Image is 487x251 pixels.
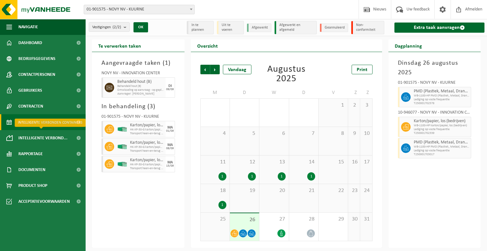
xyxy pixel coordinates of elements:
span: 1 [165,60,168,66]
span: Transport heen-en-terug op vaste frequentie [130,149,164,153]
span: 9 [351,130,357,137]
span: Bedrijfsgegevens [18,51,55,67]
td: Z [348,87,360,98]
span: 17 [363,159,369,166]
a: Extra taak aanvragen [394,23,484,33]
span: HK-XP-30-G karton/papier, los (bedrijven) [130,128,164,132]
span: Print [357,67,367,72]
span: Kalender [18,114,38,130]
td: D [289,87,319,98]
span: 26 [233,216,256,223]
span: WB-1100-HP PMD (Plastiek, Metaal, Drankkartons) (bedrijven) [414,145,470,149]
span: Documenten [18,162,45,178]
div: 01-901575 - NOVY NV - KUURNE [101,115,175,121]
count: (2/2) [113,25,121,29]
span: 30 [351,216,357,223]
div: 1 [278,172,286,181]
span: 31 [363,216,369,223]
span: Karton/papier, los (bedrijven) [130,158,164,163]
td: W [259,87,289,98]
span: Product Shop [18,178,47,194]
div: 01-901575 - NOVY NV - KUURNE [398,81,471,87]
button: OK [133,22,148,32]
button: Vestigingen(2/2) [89,22,130,32]
span: 24 [363,187,369,194]
a: Print [352,65,373,74]
span: HK-XP-30-G karton/papier, los (bedrijven) [130,163,164,167]
span: 3 [363,102,369,109]
span: 3 [150,103,153,110]
li: Uit te voeren [217,21,244,34]
td: D [230,87,259,98]
span: WB-1100-HP karton/papier, los (bedrijven) [414,124,470,128]
span: T250001702339 [414,131,470,135]
div: MA [167,143,173,147]
div: MA [167,161,173,164]
span: HK-XP-30-G karton/papier, los (bedrijven) [130,145,164,149]
div: 01/09 [166,129,174,133]
span: WB-1100-HP PMD (Plastiek, Metaal, Drankkartons) (bedrijven) [414,94,470,98]
span: Karton/papier, los (bedrijven) [130,123,164,128]
span: 19 [233,187,256,194]
h2: Te verwerken taken [92,39,147,52]
span: 25 [204,216,226,223]
span: Behandeld hout (B) [117,79,164,84]
h3: In behandeling ( ) [101,102,175,111]
span: 4 [204,130,226,137]
span: 18 [204,187,226,194]
span: 8 [322,130,345,137]
div: 1 [218,201,226,209]
td: M [200,87,230,98]
li: Geannuleerd [320,23,348,32]
span: 13 [263,159,285,166]
div: 1 [307,172,315,181]
div: Augustus 2025 [258,65,315,84]
div: NOVY NV - INNOVATION CENTER [101,71,175,77]
h3: Dinsdag 26 augustus 2025 [398,58,471,77]
span: Lediging op vaste frequentie [414,149,470,153]
span: PMD (Plastiek, Metaal, Drankkartons) (bedrijven) [414,89,470,94]
span: Omwisseling op aanvraag - op geplande route (incl. verwerking) [117,88,164,92]
td: Z [360,87,372,98]
div: 1 [218,172,226,181]
div: Vandaag [223,65,251,74]
span: Volgende [210,65,220,74]
span: 28 [292,216,315,223]
div: MA [167,126,173,129]
div: 08/09 [166,147,174,150]
span: T250001703017 [414,153,470,156]
iframe: chat widget [3,237,106,251]
img: HK-XP-30-GN-00 [117,162,127,167]
span: Gebruikers [18,83,42,98]
div: 09/09 [166,88,174,91]
li: Non-conformiteit [351,21,384,34]
span: Navigatie [18,19,38,35]
span: 7 [292,130,315,137]
span: 21 [292,187,315,194]
span: 12 [233,159,256,166]
span: Rapportage [18,146,43,162]
li: Afgewerkt [247,23,271,32]
li: In te plannen [187,21,214,34]
span: 23 [351,187,357,194]
li: Afgewerkt en afgemeld [275,21,317,34]
span: 1 [322,102,345,109]
img: HK-XP-30-GN-00 [117,127,127,132]
span: Contactpersonen [18,67,55,83]
span: 6 [263,130,285,137]
span: 16 [351,159,357,166]
span: Aanvrager: [PERSON_NAME] [117,92,164,96]
div: DI [168,84,172,88]
span: 14 [292,159,315,166]
span: 5 [233,130,256,137]
img: HK-XP-30-GN-00 [117,144,127,149]
span: Lediging op vaste frequentie [414,98,470,102]
h2: Dagplanning [388,39,428,52]
span: 22 [322,187,345,194]
div: 10-946077 - NOVY NV - INNOVATION CENTER - [GEOGRAPHIC_DATA] [398,110,471,117]
span: T250001702578 [414,102,470,105]
span: Lediging op vaste frequentie [414,128,470,131]
span: Dashboard [18,35,42,51]
span: Transport heen-en-terug op vaste frequentie [130,167,164,170]
span: 11 [204,159,226,166]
